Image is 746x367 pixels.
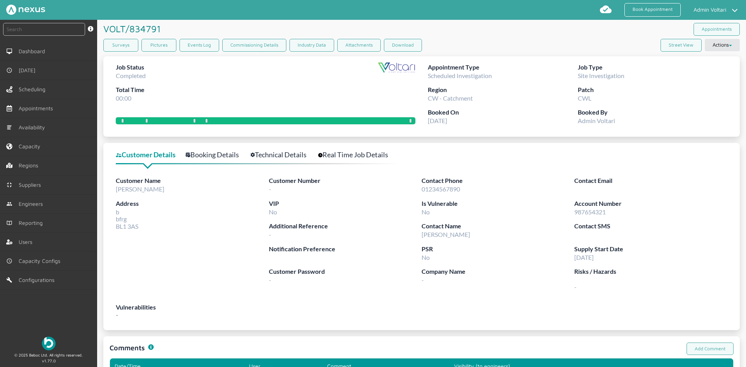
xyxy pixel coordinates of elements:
[378,63,415,75] img: Supplier Logo
[687,343,734,355] a: Add Comment
[6,143,12,150] img: capacity-left-menu.svg
[574,221,727,231] label: Contact SMS
[269,199,422,209] label: VIP
[574,254,594,261] span: [DATE]
[428,72,492,79] span: Scheduled Investigation
[578,63,728,72] label: Job Type
[384,39,422,52] button: Download
[574,176,727,186] label: Contact Email
[422,276,424,284] span: -
[6,124,12,130] img: md-list.svg
[6,201,12,207] img: md-people.svg
[19,277,58,283] span: Configurations
[428,108,578,117] label: Booked On
[661,39,702,52] button: Street View
[269,176,422,186] label: Customer Number
[269,267,422,277] label: Customer Password
[116,303,727,312] label: Vulnerabilities
[422,254,430,261] span: No
[624,3,681,17] a: Book Appointment
[578,108,728,117] label: Booked By
[578,85,728,95] label: Patch
[422,208,430,216] span: No
[19,48,48,54] span: Dashboard
[103,20,164,38] h1: VOLT/834791 ️️️
[269,208,277,216] span: No
[269,231,271,238] span: -
[422,221,574,231] label: Contact Name
[116,63,146,72] label: Job Status
[269,221,422,231] label: Additional Reference
[116,208,138,230] span: b bfrg BL1 3AS
[422,176,574,186] label: Contact Phone
[6,86,12,92] img: scheduling-left-menu.svg
[19,143,44,150] span: Capacity
[116,85,146,95] label: Total Time
[6,162,12,169] img: regions.left-menu.svg
[578,72,624,79] span: Site Investigation
[110,343,145,353] h1: Comments
[116,185,164,193] span: [PERSON_NAME]
[422,244,574,254] label: PSR
[269,276,271,284] span: -
[42,337,56,350] img: Beboc Logo
[422,199,574,209] label: Is Vulnerable
[116,149,184,160] a: Customer Details
[337,39,381,52] a: Attachments
[578,117,615,124] span: Admin Voltari
[19,105,56,111] span: Appointments
[428,63,578,72] label: Appointment Type
[116,72,146,79] span: Completed
[19,162,41,169] span: Regions
[116,94,131,102] span: 00:00
[6,182,12,188] img: md-contract.svg
[574,208,606,216] span: 987654321
[428,85,578,95] label: Region
[6,67,12,73] img: md-time.svg
[289,39,334,52] a: Industry Data
[600,3,612,16] img: md-cloud-done.svg
[574,199,727,209] label: Account Number
[6,48,12,54] img: md-desktop.svg
[19,182,44,188] span: Suppliers
[318,149,397,160] a: Real Time Job Details
[422,267,574,277] label: Company Name
[19,124,48,130] span: Availability
[6,105,12,111] img: appointments-left-menu.svg
[19,220,46,226] span: Reporting
[116,303,727,324] div: -
[6,277,12,283] img: md-build.svg
[222,39,286,52] a: Commissioning Details
[694,23,740,36] a: Appointments
[269,185,271,193] span: -
[428,94,473,102] span: CW - Catchment
[6,5,45,15] img: Nexus
[6,258,12,264] img: md-time.svg
[186,149,248,160] a: Booking Details
[19,86,49,92] span: Scheduling
[428,117,447,124] span: [DATE]
[422,231,470,238] span: [PERSON_NAME]
[19,201,46,207] span: Engineers
[269,244,422,254] label: Notification Preference
[116,199,269,209] label: Address
[251,149,315,160] a: Technical Details
[3,23,85,36] input: Search by: Ref, PostCode, MPAN, MPRN, Account, Customer
[705,39,740,51] button: Actions
[103,39,138,52] a: Surveys
[19,258,63,264] span: Capacity Configs
[574,277,727,290] span: -
[574,267,727,277] label: Risks / Hazards
[116,176,269,186] label: Customer Name
[574,244,727,254] label: Supply Start Date
[422,185,460,193] span: 01234567890
[6,239,12,245] img: user-left-menu.svg
[6,220,12,226] img: md-book.svg
[578,94,591,102] span: CWL
[19,239,35,245] span: Users
[180,39,219,52] a: Events Log
[141,39,176,52] a: Pictures
[19,67,38,73] span: [DATE]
